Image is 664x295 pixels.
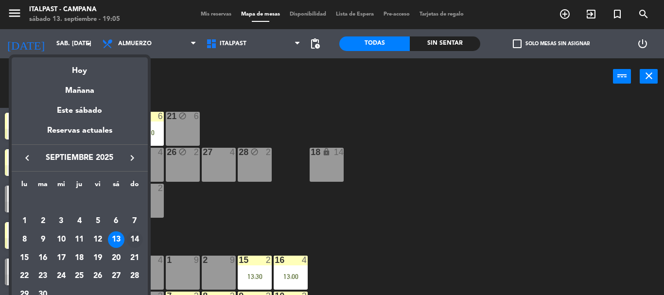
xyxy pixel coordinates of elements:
div: 4 [71,213,87,229]
td: 18 de septiembre de 2025 [70,249,89,267]
div: 5 [89,213,106,229]
td: 6 de septiembre de 2025 [107,212,125,231]
th: lunes [16,179,34,194]
td: 8 de septiembre de 2025 [16,230,34,249]
td: 26 de septiembre de 2025 [88,267,107,286]
div: 13 [108,231,124,248]
td: 21 de septiembre de 2025 [125,249,144,267]
td: 20 de septiembre de 2025 [107,249,125,267]
button: keyboard_arrow_left [18,152,36,164]
td: 19 de septiembre de 2025 [88,249,107,267]
div: Mañana [12,77,148,97]
div: Este sábado [12,97,148,124]
th: jueves [70,179,89,194]
th: miércoles [52,179,70,194]
div: Hoy [12,57,148,77]
td: 11 de septiembre de 2025 [70,230,89,249]
td: 14 de septiembre de 2025 [125,230,144,249]
div: 1 [16,213,33,229]
td: 15 de septiembre de 2025 [16,249,34,267]
div: 19 [89,250,106,266]
div: 27 [108,268,124,285]
div: 7 [126,213,143,229]
span: septiembre 2025 [36,152,123,164]
div: 20 [108,250,124,266]
td: 7 de septiembre de 2025 [125,212,144,231]
div: 23 [35,268,51,285]
td: 12 de septiembre de 2025 [88,230,107,249]
td: 1 de septiembre de 2025 [16,212,34,231]
div: 18 [71,250,87,266]
div: 2 [35,213,51,229]
th: viernes [88,179,107,194]
div: 16 [35,250,51,266]
i: keyboard_arrow_left [21,152,33,164]
td: 3 de septiembre de 2025 [52,212,70,231]
td: 22 de septiembre de 2025 [16,267,34,286]
td: 28 de septiembre de 2025 [125,267,144,286]
td: 5 de septiembre de 2025 [88,212,107,231]
td: 4 de septiembre de 2025 [70,212,89,231]
div: 28 [126,268,143,285]
td: 2 de septiembre de 2025 [34,212,52,231]
th: martes [34,179,52,194]
td: 17 de septiembre de 2025 [52,249,70,267]
th: domingo [125,179,144,194]
td: 27 de septiembre de 2025 [107,267,125,286]
div: 8 [16,231,33,248]
td: 13 de septiembre de 2025 [107,230,125,249]
td: 25 de septiembre de 2025 [70,267,89,286]
button: keyboard_arrow_right [123,152,141,164]
div: 17 [53,250,70,266]
td: 23 de septiembre de 2025 [34,267,52,286]
div: 22 [16,268,33,285]
td: 10 de septiembre de 2025 [52,230,70,249]
td: 9 de septiembre de 2025 [34,230,52,249]
div: 14 [126,231,143,248]
th: sábado [107,179,125,194]
div: 24 [53,268,70,285]
div: 26 [89,268,106,285]
div: 25 [71,268,87,285]
td: SEP. [16,194,144,212]
div: 6 [108,213,124,229]
td: 24 de septiembre de 2025 [52,267,70,286]
div: 11 [71,231,87,248]
div: 21 [126,250,143,266]
td: 16 de septiembre de 2025 [34,249,52,267]
div: 3 [53,213,70,229]
div: Reservas actuales [12,124,148,144]
div: 9 [35,231,51,248]
i: keyboard_arrow_right [126,152,138,164]
div: 15 [16,250,33,266]
div: 10 [53,231,70,248]
div: 12 [89,231,106,248]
